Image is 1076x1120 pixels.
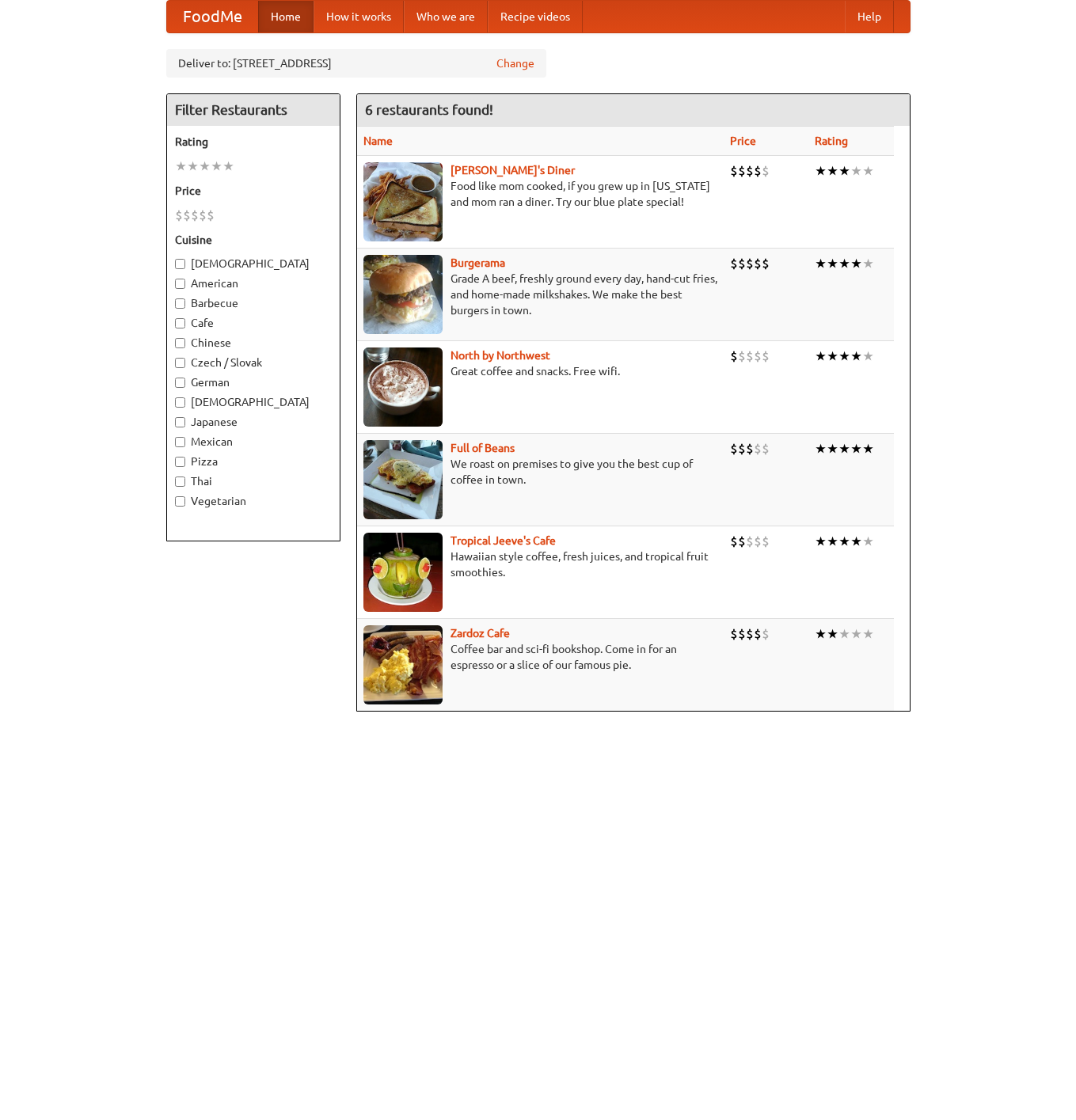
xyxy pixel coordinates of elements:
[850,162,862,180] li: ★
[199,158,211,175] li: ★
[827,533,838,550] li: ★
[845,1,894,32] a: Help
[175,434,332,450] label: Mexican
[850,625,862,643] li: ★
[175,414,332,430] label: Japanese
[730,440,738,457] li: $
[838,533,850,550] li: ★
[451,627,510,640] a: Zardoz Cafe
[175,417,185,427] input: Japanese
[365,102,493,117] ng-pluralize: 6 restaurants found!
[496,55,534,71] a: Change
[363,625,443,704] img: zardoz.jpg
[175,394,332,410] label: [DEMOGRAPHIC_DATA]
[730,347,738,365] li: $
[187,158,199,175] li: ★
[451,349,550,362] a: North by Northwest
[862,625,874,643] li: ★
[815,347,827,365] li: ★
[730,255,738,272] li: $
[363,178,717,210] p: Food like mom cooked, if you grew up in [US_STATE] and mom ran a diner. Try our blue plate special!
[175,335,332,351] label: Chinese
[175,358,185,368] input: Czech / Slovak
[850,533,862,550] li: ★
[838,625,850,643] li: ★
[738,533,746,550] li: $
[862,533,874,550] li: ★
[815,162,827,180] li: ★
[363,456,717,488] p: We roast on premises to give you the best cup of coffee in town.
[738,162,746,180] li: $
[222,158,234,175] li: ★
[815,135,848,147] a: Rating
[191,207,199,224] li: $
[175,318,185,328] input: Cafe
[363,363,717,379] p: Great coffee and snacks. Free wifi.
[827,347,838,365] li: ★
[175,134,332,150] h5: Rating
[363,641,717,673] p: Coffee bar and sci-fi bookshop. Come in for an espresso or a slice of our famous pie.
[738,347,746,365] li: $
[314,1,404,32] a: How it works
[862,440,874,457] li: ★
[363,533,443,612] img: jeeves.jpg
[762,347,770,365] li: $
[175,315,332,331] label: Cafe
[730,135,756,147] a: Price
[175,457,185,467] input: Pizza
[488,1,583,32] a: Recipe videos
[862,255,874,272] li: ★
[363,440,443,519] img: beans.jpg
[167,1,258,32] a: FoodMe
[199,207,207,224] li: $
[754,255,762,272] li: $
[730,533,738,550] li: $
[211,158,222,175] li: ★
[451,442,515,454] a: Full of Beans
[738,255,746,272] li: $
[363,255,443,334] img: burgerama.jpg
[850,440,862,457] li: ★
[746,255,754,272] li: $
[175,207,183,224] li: $
[815,533,827,550] li: ★
[738,625,746,643] li: $
[363,347,443,427] img: north.jpg
[207,207,215,224] li: $
[838,347,850,365] li: ★
[175,259,185,269] input: [DEMOGRAPHIC_DATA]
[175,473,332,489] label: Thai
[815,440,827,457] li: ★
[167,94,340,126] h4: Filter Restaurants
[175,496,185,507] input: Vegetarian
[451,534,556,547] a: Tropical Jeeve's Cafe
[815,255,827,272] li: ★
[175,158,187,175] li: ★
[730,625,738,643] li: $
[838,440,850,457] li: ★
[175,437,185,447] input: Mexican
[754,440,762,457] li: $
[363,271,717,318] p: Grade A beef, freshly ground every day, hand-cut fries, and home-made milkshakes. We make the bes...
[827,440,838,457] li: ★
[850,255,862,272] li: ★
[175,476,185,487] input: Thai
[746,625,754,643] li: $
[754,347,762,365] li: $
[451,164,575,177] a: [PERSON_NAME]'s Diner
[754,533,762,550] li: $
[363,135,393,147] a: Name
[175,454,332,469] label: Pizza
[175,279,185,289] input: American
[175,295,332,311] label: Barbecue
[746,440,754,457] li: $
[762,255,770,272] li: $
[451,256,505,269] b: Burgerama
[838,255,850,272] li: ★
[738,440,746,457] li: $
